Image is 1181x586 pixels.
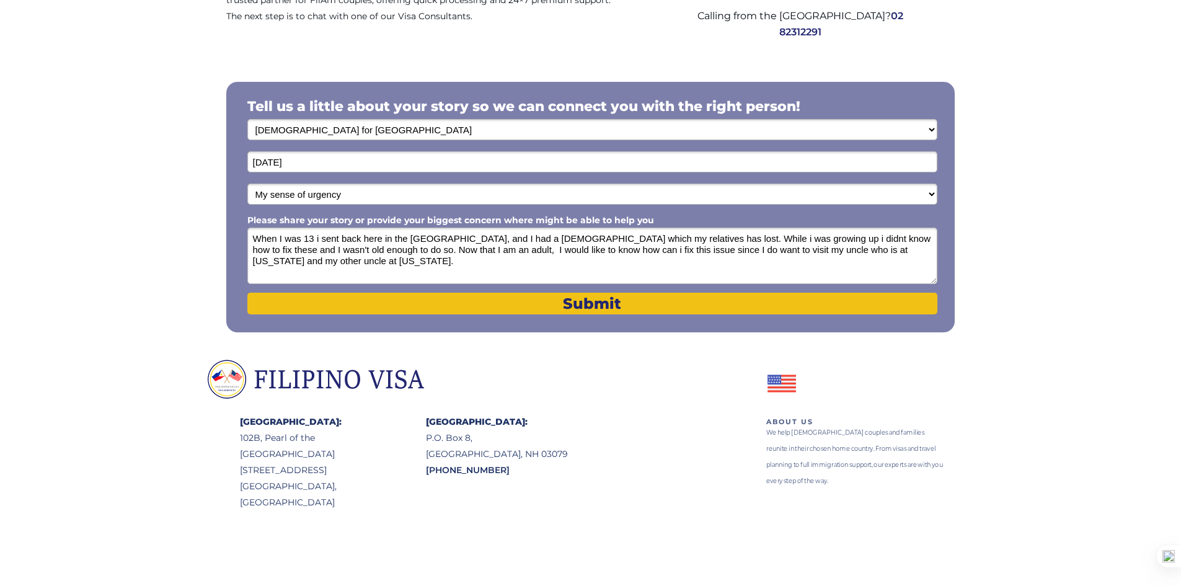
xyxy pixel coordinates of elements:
span: [GEOGRAPHIC_DATA]: [240,416,342,427]
button: Submit [247,293,937,314]
span: P.O. Box 8, [GEOGRAPHIC_DATA], NH 03079 [426,432,568,459]
span: ABOUT US [766,417,813,426]
span: Please share your story or provide your biggest concern where might be able to help you [247,215,654,226]
span: Calling from the [GEOGRAPHIC_DATA]? [697,10,891,22]
span: [PHONE_NUMBER] [426,464,510,476]
span: We help [DEMOGRAPHIC_DATA] couples and families reunite in their chosen home country. From visas ... [766,428,943,485]
span: [GEOGRAPHIC_DATA]: [426,416,528,427]
span: 102B, Pearl of the [GEOGRAPHIC_DATA] [STREET_ADDRESS] [GEOGRAPHIC_DATA], [GEOGRAPHIC_DATA] [240,432,337,508]
span: Tell us a little about your story so we can connect you with the right person! [247,98,800,115]
input: Date of Birth (mm/dd/yyyy) [247,151,937,172]
span: Submit [247,295,937,313]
